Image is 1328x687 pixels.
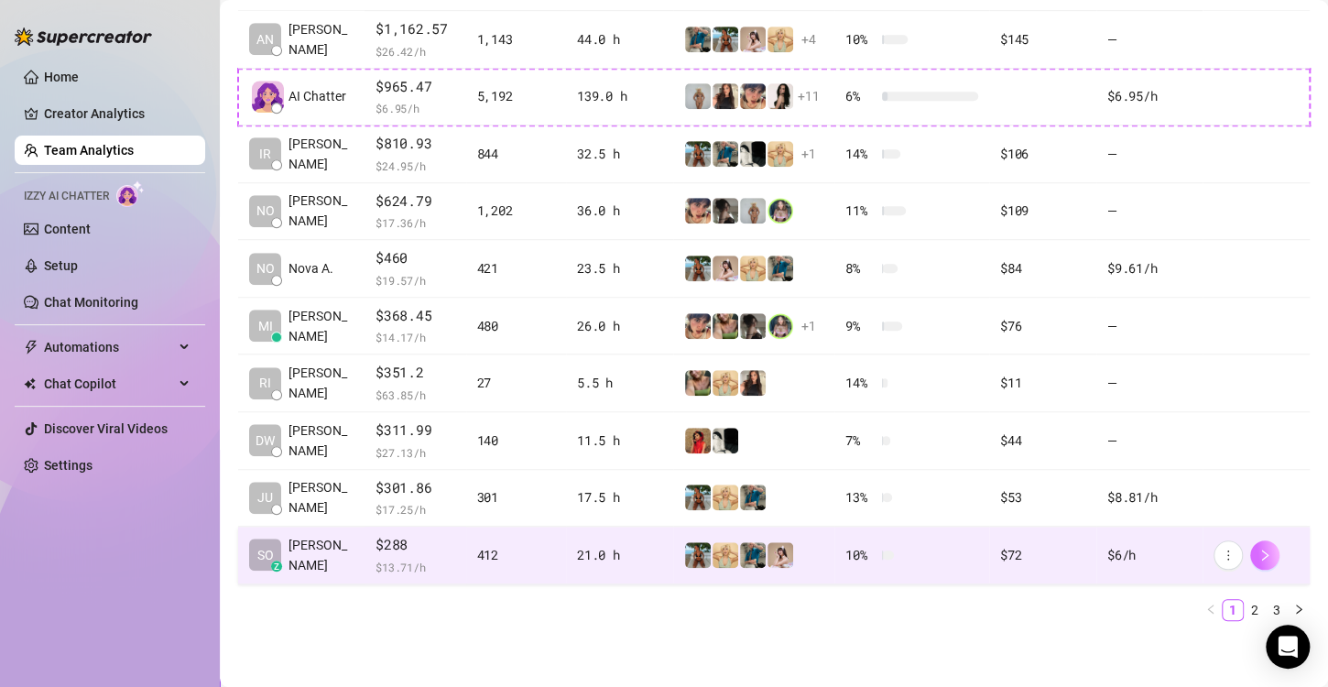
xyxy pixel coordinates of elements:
div: $106 [1000,144,1085,164]
img: Libby [685,542,711,568]
img: Eavnc [685,27,711,52]
div: 421 [477,258,556,278]
span: $810.93 [376,133,454,155]
span: AN [256,29,274,49]
span: right [1293,604,1304,615]
img: anaxmei [740,27,766,52]
img: dreamsofleana [713,313,738,339]
span: [PERSON_NAME] [288,134,354,174]
div: Open Intercom Messenger [1266,625,1310,669]
div: $11 [1000,373,1085,393]
div: $44 [1000,431,1085,451]
span: + 4 [801,29,816,49]
img: anaxmei [713,256,738,281]
img: Eavnc [740,485,766,510]
span: 13 % [845,487,875,507]
span: $ 17.25 /h [376,500,454,518]
a: 2 [1245,600,1265,620]
span: 11 % [845,201,875,221]
span: [PERSON_NAME] [288,363,354,403]
div: $84 [1000,258,1085,278]
td: — [1096,298,1203,355]
img: bonnierides [685,313,711,339]
img: daiisyjane [713,198,738,224]
li: Previous Page [1200,599,1222,621]
div: 301 [477,487,556,507]
div: 5.5 h [577,373,662,393]
span: NO [256,258,275,278]
span: $351.2 [376,362,454,384]
img: Libby [685,256,711,281]
img: Actually.Maria [713,370,738,396]
img: comicaltaco [740,141,766,167]
button: right [1288,599,1310,621]
span: 10 % [845,545,875,565]
img: comicaltaco [713,428,738,453]
img: Actually.Maria [767,141,793,167]
div: 140 [477,431,556,451]
img: Libby [685,141,711,167]
span: $ 14.17 /h [376,328,454,346]
img: izzy-ai-chatter-avatar-DDCN_rTZ.svg [252,81,284,113]
span: $ 27.13 /h [376,443,454,462]
div: $53 [1000,487,1085,507]
div: $145 [1000,29,1085,49]
span: 7 % [845,431,875,451]
img: diandradelgado [713,83,738,109]
img: anaxmei [767,542,793,568]
img: jadetv [767,198,793,224]
a: Content [44,222,91,236]
div: $72 [1000,545,1085,565]
td: — [1096,183,1203,241]
span: $ 17.36 /h [376,213,454,232]
div: 27 [477,373,556,393]
div: z [271,561,282,572]
img: bonnierides [685,198,711,224]
span: $ 63.85 /h [376,386,454,404]
div: 32.5 h [577,144,662,164]
button: left [1200,599,1222,621]
span: + 1 [801,316,816,336]
a: 1 [1223,600,1243,620]
span: [PERSON_NAME] [288,306,354,346]
li: 3 [1266,599,1288,621]
span: [PERSON_NAME] [288,19,354,60]
div: 11.5 h [577,431,662,451]
span: $311.99 [376,420,454,442]
img: logo-BBDzfeDw.svg [15,27,152,46]
div: $6 /h [1107,545,1192,565]
span: Chat Copilot [44,369,174,398]
span: $ 26.42 /h [376,42,454,60]
span: RI [259,373,271,393]
span: 10 % [845,29,875,49]
span: $288 [376,534,454,556]
span: 14 % [845,373,875,393]
span: $ 19.57 /h [376,271,454,289]
span: NO [256,201,275,221]
td: — [1096,412,1203,470]
span: $ 13.71 /h [376,558,454,576]
div: $109 [1000,201,1085,221]
span: MI [258,316,273,336]
div: 480 [477,316,556,336]
span: 6 % [845,86,875,106]
span: $1,162.57 [376,18,454,40]
span: $301.86 [376,477,454,499]
span: [PERSON_NAME] [288,420,354,461]
img: Libby [685,485,711,510]
span: 14 % [845,144,875,164]
div: 36.0 h [577,201,662,221]
li: 1 [1222,599,1244,621]
img: Chat Copilot [24,377,36,390]
div: 5,192 [477,86,556,106]
span: [PERSON_NAME] [288,535,354,575]
div: $76 [1000,316,1085,336]
span: thunderbolt [24,340,38,354]
li: 2 [1244,599,1266,621]
a: Discover Viral Videos [44,421,168,436]
div: $9.61 /h [1107,258,1192,278]
span: $965.47 [376,76,454,98]
img: Libby [713,27,738,52]
div: 1,202 [477,201,556,221]
div: 844 [477,144,556,164]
